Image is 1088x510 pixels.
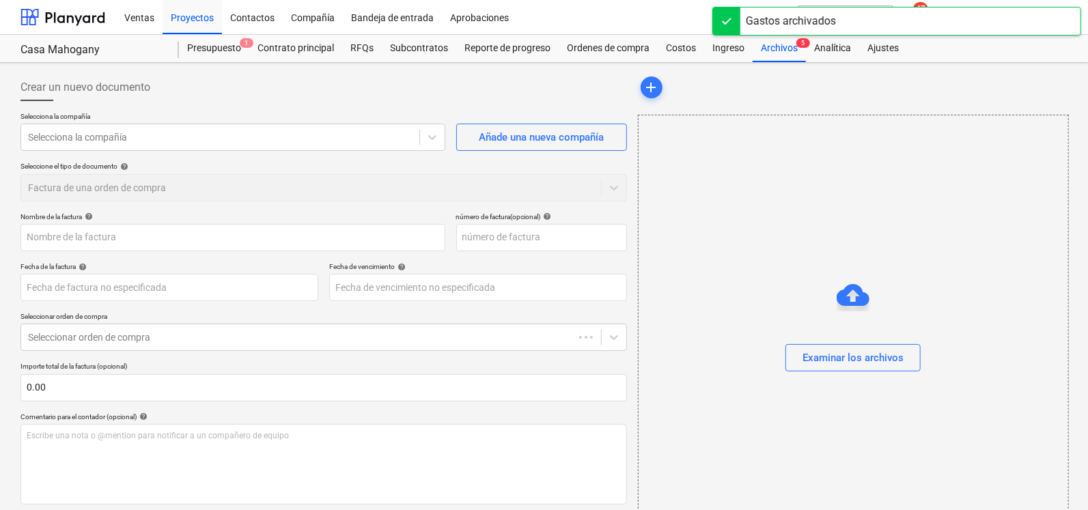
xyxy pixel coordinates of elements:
span: add [643,79,660,96]
button: Añade una nueva compañía [456,124,627,151]
input: Fecha de vencimiento no especificada [329,274,627,301]
div: Añade una nueva compañía [479,128,604,146]
div: Fecha de la factura [20,262,318,271]
span: help [395,263,406,271]
a: Contrato principal [249,35,342,62]
span: help [76,263,87,271]
input: Fecha de factura no especificada [20,274,318,301]
a: Ajustes [859,35,907,62]
div: Seleccione el tipo de documento [20,162,627,171]
span: help [117,162,128,171]
div: Comentario para el contador (opcional) [20,412,627,421]
p: Importe total de la factura (opcional) [20,362,627,373]
div: Presupuesto [179,35,249,62]
input: Importe total de la factura (opcional) [20,374,627,401]
p: Seleccionar orden de compra [20,312,627,324]
a: Ordenes de compra [559,35,658,62]
a: Costos [658,35,704,62]
span: Crear un nuevo documento [20,79,150,96]
iframe: Chat Widget [1020,444,1088,510]
div: Widget de chat [1020,444,1088,510]
span: 1 [240,38,253,48]
span: help [82,212,93,221]
div: Fecha de vencimiento [329,262,627,271]
input: número de factura [456,224,627,251]
a: Ingreso [704,35,753,62]
span: 5 [796,38,810,48]
button: Examinar los archivos [785,344,921,371]
a: Reporte de progreso [456,35,559,62]
div: número de factura (opcional) [456,212,627,221]
span: help [541,212,552,221]
input: Nombre de la factura [20,224,445,251]
div: Nombre de la factura [20,212,445,221]
a: Presupuesto1 [179,35,249,62]
p: Selecciona la compañía [20,112,445,124]
a: Analítica [806,35,859,62]
a: Archivos5 [753,35,806,62]
div: Gastos archivados [746,13,836,29]
div: Examinar los archivos [803,349,904,367]
span: help [137,412,148,421]
a: Subcontratos [382,35,456,62]
div: Archivos [753,35,806,62]
a: RFQs [342,35,382,62]
div: Casa Mahogany [20,43,163,57]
